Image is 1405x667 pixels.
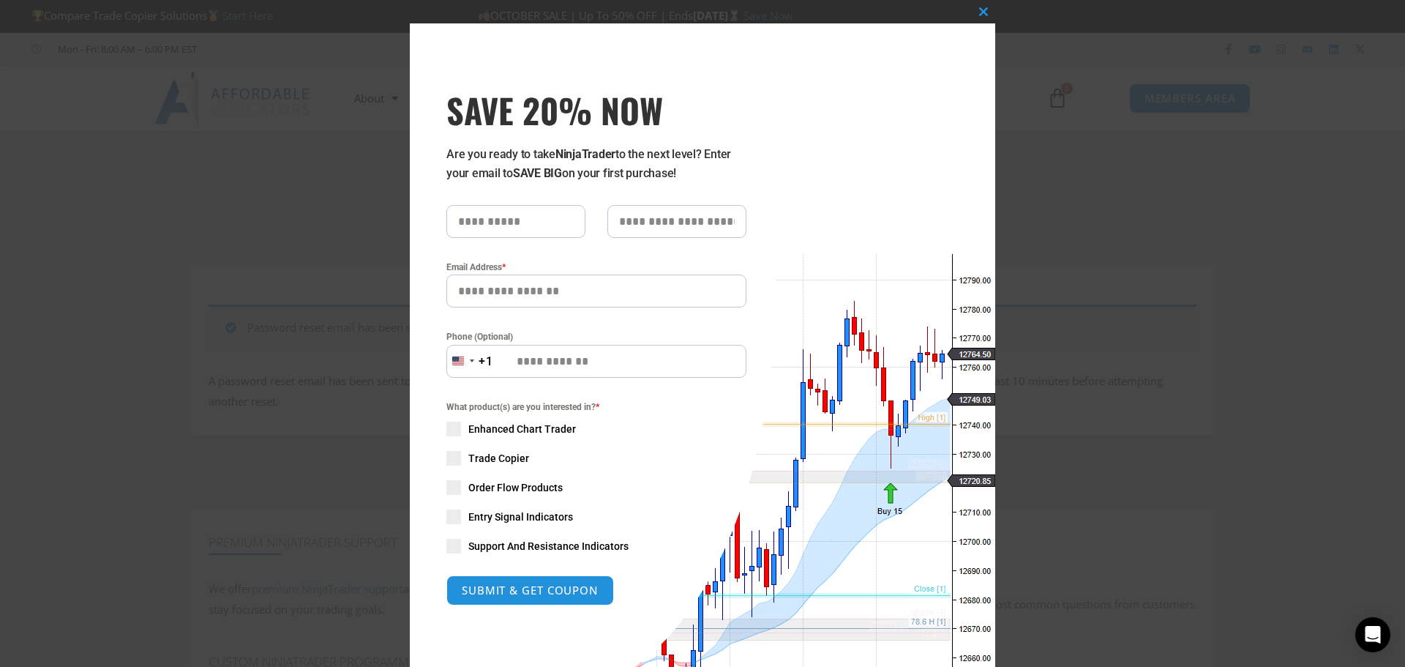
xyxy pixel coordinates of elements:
button: Selected country [446,345,493,378]
label: Trade Copier [446,451,746,466]
div: Open Intercom Messenger [1355,617,1390,652]
label: Entry Signal Indicators [446,510,746,524]
label: Phone (Optional) [446,329,746,344]
strong: SAVE BIG [513,166,562,180]
label: Enhanced Chart Trader [446,422,746,436]
button: SUBMIT & GET COUPON [446,575,614,605]
strong: NinjaTrader [555,147,615,161]
span: What product(s) are you interested in? [446,400,746,414]
span: Enhanced Chart Trader [468,422,576,436]
span: Support And Resistance Indicators [468,539,629,554]
label: Order Flow Products [446,480,746,495]
span: Entry Signal Indicators [468,510,573,524]
p: Are you ready to take to the next level? Enter your email to on your first purchase! [446,145,746,183]
div: +1 [479,352,493,371]
span: Order Flow Products [468,480,563,495]
label: Email Address [446,260,746,275]
span: Trade Copier [468,451,529,466]
h3: SAVE 20% NOW [446,89,746,130]
label: Support And Resistance Indicators [446,539,746,554]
